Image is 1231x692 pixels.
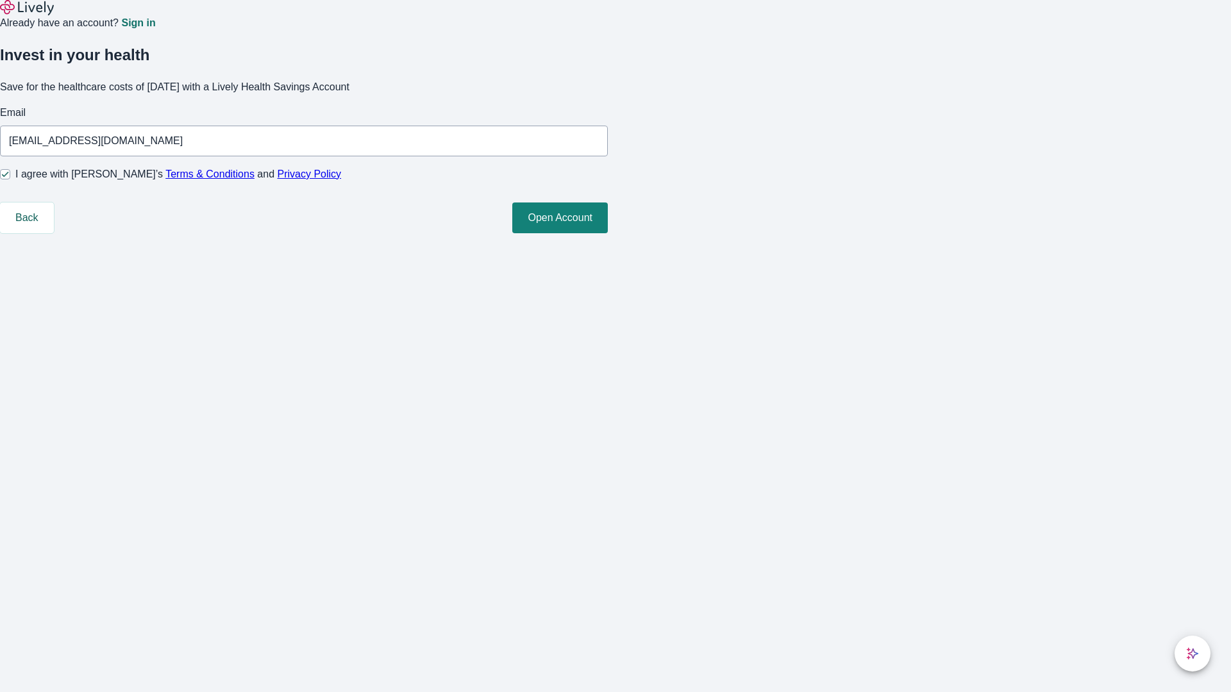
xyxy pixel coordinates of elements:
button: Open Account [512,202,608,233]
svg: Lively AI Assistant [1186,647,1199,660]
button: chat [1175,636,1210,671]
a: Terms & Conditions [165,169,255,179]
span: I agree with [PERSON_NAME]’s and [15,167,341,182]
a: Sign in [121,18,155,28]
a: Privacy Policy [278,169,342,179]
